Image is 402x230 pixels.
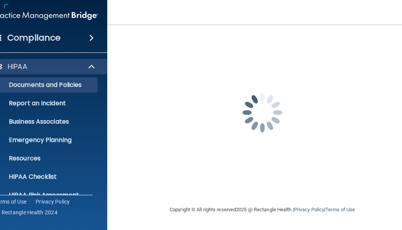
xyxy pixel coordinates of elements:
img: spinner.e123f6fc.gif [224,74,301,151]
a: Privacy Policy [36,198,70,206]
a: Terms of Use [325,207,355,212]
h4: Compliance [7,33,60,43]
p: HIPAA [8,62,27,71]
div: Copyright © All rights reserved 2025 @ Rectangle Health | | [123,197,402,222]
a: Privacy Policy [294,207,324,212]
